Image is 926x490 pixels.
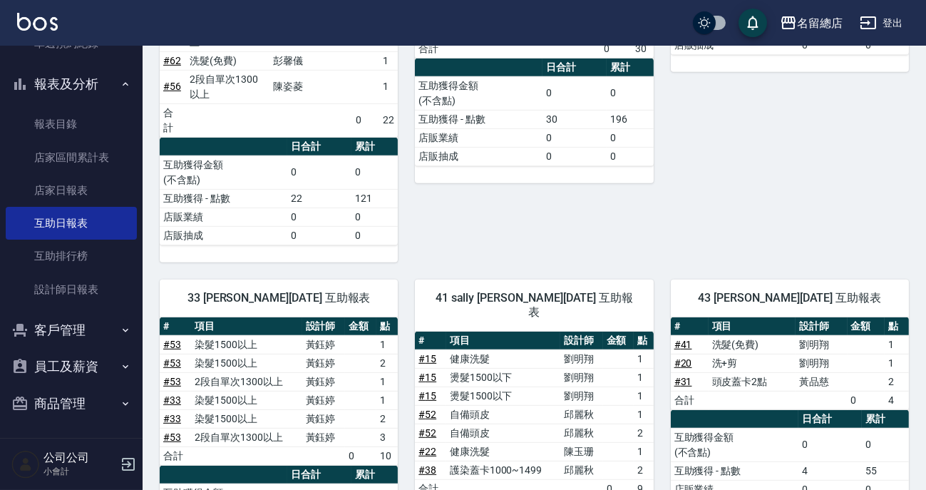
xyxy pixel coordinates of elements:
[415,128,542,147] td: 店販業績
[191,428,302,446] td: 2段自單次1300以上
[418,409,436,420] a: #52
[163,376,181,387] a: #53
[269,51,352,70] td: 彭馨儀
[163,413,181,424] a: #33
[446,368,560,387] td: 燙髮1500以下
[709,372,796,391] td: 頭皮蓋卡2點
[542,128,607,147] td: 0
[376,446,398,465] td: 10
[302,428,345,446] td: 黃鈺婷
[848,317,885,336] th: 金額
[160,317,398,466] table: a dense table
[798,410,863,429] th: 日合計
[6,273,137,306] a: 設計師日報表
[634,368,654,387] td: 1
[351,226,398,245] td: 0
[560,387,603,405] td: 劉明翔
[446,424,560,442] td: 自備頭皮
[674,357,692,369] a: #20
[862,410,909,429] th: 累計
[798,428,863,461] td: 0
[186,70,269,103] td: 2段自單次1300以上
[11,450,40,479] img: Person
[634,424,654,442] td: 2
[163,432,181,443] a: #53
[287,138,351,156] th: 日合計
[269,70,352,103] td: 陳姿菱
[415,147,542,165] td: 店販抽成
[191,391,302,409] td: 染髮1500以上
[160,138,398,245] table: a dense table
[287,208,351,226] td: 0
[160,189,287,208] td: 互助獲得 - 點數
[446,387,560,405] td: 燙髮1500以下
[191,317,302,336] th: 項目
[191,372,302,391] td: 2段自單次1300以上
[160,446,191,465] td: 合計
[607,76,654,110] td: 0
[287,189,351,208] td: 22
[6,240,137,272] a: 互助排行榜
[353,103,380,137] td: 0
[376,335,398,354] td: 1
[302,335,345,354] td: 黃鈺婷
[885,372,909,391] td: 2
[885,335,909,354] td: 1
[160,155,287,189] td: 互助獲得金額 (不含點)
[418,353,436,364] a: #15
[163,394,181,406] a: #33
[415,58,653,166] table: a dense table
[302,409,345,428] td: 黃鈺婷
[415,39,446,58] td: 合計
[379,51,398,70] td: 1
[600,39,632,58] td: 0
[671,461,798,480] td: 互助獲得 - 點數
[345,317,376,336] th: 金額
[160,103,186,137] td: 合計
[634,405,654,424] td: 1
[376,428,398,446] td: 3
[351,189,398,208] td: 121
[607,58,654,77] th: 累計
[163,357,181,369] a: #53
[709,354,796,372] td: 洗+剪
[418,390,436,402] a: #15
[287,226,351,245] td: 0
[6,385,137,422] button: 商品管理
[6,348,137,385] button: 員工及薪資
[446,332,560,350] th: 項目
[446,461,560,479] td: 護染蓋卡1000~1499
[560,349,603,368] td: 劉明翔
[160,208,287,226] td: 店販業績
[6,141,137,174] a: 店家區間累計表
[351,155,398,189] td: 0
[376,372,398,391] td: 1
[6,174,137,207] a: 店家日報表
[43,465,116,478] p: 小會計
[6,207,137,240] a: 互助日報表
[446,405,560,424] td: 自備頭皮
[302,372,345,391] td: 黃鈺婷
[379,103,398,137] td: 22
[607,147,654,165] td: 0
[671,391,709,409] td: 合計
[603,332,634,350] th: 金額
[560,442,603,461] td: 陳玉珊
[634,461,654,479] td: 2
[191,409,302,428] td: 染髮1500以上
[634,332,654,350] th: 點
[688,291,892,305] span: 43 [PERSON_NAME][DATE] 互助報表
[6,312,137,349] button: 客戶管理
[560,461,603,479] td: 邱麗秋
[160,317,191,336] th: #
[163,81,181,92] a: #56
[560,368,603,387] td: 劉明翔
[17,13,58,31] img: Logo
[671,317,909,410] table: a dense table
[191,354,302,372] td: 染髮1500以上
[796,354,847,372] td: 劉明翔
[560,332,603,350] th: 設計師
[186,51,269,70] td: 洗髮(免費)
[854,10,909,36] button: 登出
[351,466,398,484] th: 累計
